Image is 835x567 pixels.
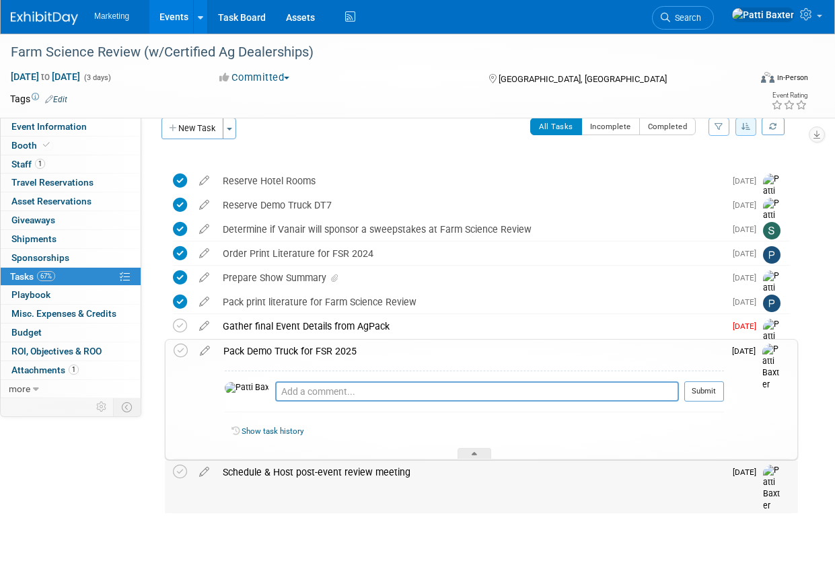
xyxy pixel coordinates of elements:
[11,308,116,319] span: Misc. Expenses & Credits
[216,291,725,313] div: Pack print literature for Farm Science Review
[639,118,696,135] button: Completed
[1,174,141,192] a: Travel Reservations
[216,266,725,289] div: Prepare Show Summary
[732,346,762,356] span: [DATE]
[11,11,78,25] img: ExhibitDay
[1,155,141,174] a: Staff1
[499,74,667,84] span: [GEOGRAPHIC_DATA], [GEOGRAPHIC_DATA]
[216,218,725,241] div: Determine if Vanair will sponsor a sweepstakes at Farm Science Review
[1,230,141,248] a: Shipments
[762,118,785,135] a: Refresh
[733,176,763,186] span: [DATE]
[216,315,725,338] div: Gather final Event Details from AgPack
[733,249,763,258] span: [DATE]
[216,461,725,484] div: Schedule & Host post-event review meeting
[192,320,216,332] a: edit
[11,346,102,356] span: ROI, Objectives & ROO
[225,382,268,394] img: Patti Baxter
[192,248,216,260] a: edit
[114,398,141,416] td: Toggle Event Tabs
[37,271,55,281] span: 67%
[1,211,141,229] a: Giveaways
[161,118,223,139] button: New Task
[733,297,763,307] span: [DATE]
[1,361,141,379] a: Attachments1
[69,365,79,375] span: 1
[217,340,724,363] div: Pack Demo Truck for FSR 2025
[11,159,45,169] span: Staff
[581,118,640,135] button: Incomplete
[733,200,763,210] span: [DATE]
[530,118,582,135] button: All Tasks
[11,121,87,132] span: Event Information
[90,398,114,416] td: Personalize Event Tab Strip
[763,465,783,513] img: Patti Baxter
[35,159,45,169] span: 1
[733,273,763,282] span: [DATE]
[763,174,783,221] img: Patti Baxter
[684,381,724,402] button: Submit
[762,344,783,391] img: Patti Baxter
[1,268,141,286] a: Tasks67%
[10,271,55,282] span: Tasks
[10,92,67,106] td: Tags
[1,305,141,323] a: Misc. Expenses & Credits
[11,233,57,244] span: Shipments
[11,140,52,151] span: Booth
[192,223,216,235] a: edit
[216,194,725,217] div: Reserve Demo Truck DT7
[11,327,42,338] span: Budget
[763,222,780,239] img: Sara Tilden
[692,70,808,90] div: Event Format
[9,383,30,394] span: more
[193,345,217,357] a: edit
[83,73,111,82] span: (3 days)
[763,295,780,312] img: Paige Behrendt
[1,286,141,304] a: Playbook
[10,71,81,83] span: [DATE] [DATE]
[11,196,92,206] span: Asset Reservations
[6,40,740,65] div: Farm Science Review (w/Certified Ag Dealerships)
[11,215,55,225] span: Giveaways
[215,71,295,85] button: Committed
[763,246,780,264] img: Paige Behrendt
[652,6,714,30] a: Search
[1,324,141,342] a: Budget
[1,342,141,361] a: ROI, Objectives & ROO
[192,466,216,478] a: edit
[242,426,303,436] a: Show task history
[192,272,216,284] a: edit
[192,175,216,187] a: edit
[731,7,795,22] img: Patti Baxter
[192,199,216,211] a: edit
[1,192,141,211] a: Asset Reservations
[11,365,79,375] span: Attachments
[216,242,725,265] div: Order Print Literature for FSR 2024
[192,296,216,308] a: edit
[670,13,701,23] span: Search
[45,95,67,104] a: Edit
[1,249,141,267] a: Sponsorships
[763,270,783,318] img: Patti Baxter
[1,380,141,398] a: more
[11,252,69,263] span: Sponsorships
[733,322,763,331] span: [DATE]
[39,71,52,82] span: to
[776,73,808,83] div: In-Person
[1,137,141,155] a: Booth
[763,319,783,367] img: Patti Baxter
[43,141,50,149] i: Booth reservation complete
[216,169,725,192] div: Reserve Hotel Rooms
[733,225,763,234] span: [DATE]
[94,11,129,21] span: Marketing
[11,289,50,300] span: Playbook
[763,198,783,245] img: Patti Baxter
[11,177,94,188] span: Travel Reservations
[733,467,763,477] span: [DATE]
[771,92,807,99] div: Event Rating
[1,118,141,136] a: Event Information
[761,72,774,83] img: Format-Inperson.png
